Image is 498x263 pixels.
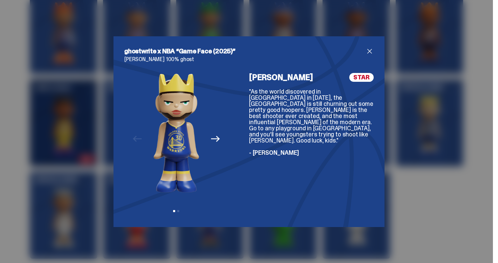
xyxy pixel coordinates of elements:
span: - [PERSON_NAME] [249,149,299,157]
img: NBA%20Game%20Face%20-%20Website%20Archive.274.png [153,73,199,193]
p: [PERSON_NAME] 100% ghost [124,57,374,62]
button: View slide 1 [173,210,175,212]
button: Next [208,132,223,147]
button: View slide 2 [177,210,179,212]
button: close [366,47,374,55]
span: STAR [349,73,374,82]
h4: [PERSON_NAME] [249,73,313,81]
div: "As the world discovered in [GEOGRAPHIC_DATA] in [DATE], the [GEOGRAPHIC_DATA] is still churning ... [249,89,374,156]
h2: ghostwrite x NBA “Game Face (2025)” [124,47,366,55]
